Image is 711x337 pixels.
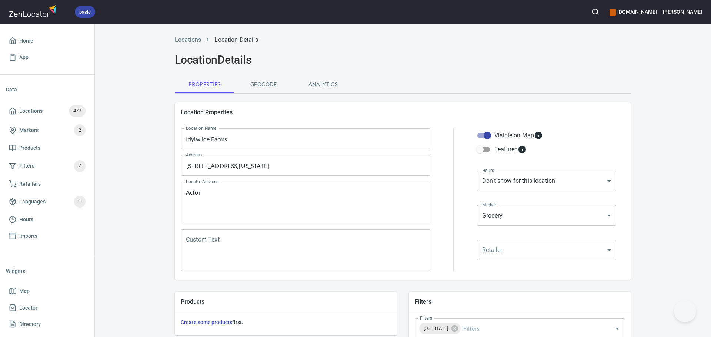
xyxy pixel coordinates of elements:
span: Filters [19,161,34,171]
span: Geocode [238,80,289,89]
span: 477 [69,107,86,115]
img: zenlocator [9,3,59,19]
div: Manage your apps [610,4,657,20]
svg: Whether the location is visible on the map. [534,131,543,140]
div: ​ [477,240,616,260]
h6: first. [181,318,391,326]
input: Filters [462,321,601,336]
a: Create some products [181,319,232,325]
span: Directory [19,320,41,329]
a: App [6,49,89,66]
button: Open [612,323,622,334]
a: Retailers [6,176,89,192]
span: Home [19,36,33,46]
textarea: Acton [186,189,425,217]
span: Retailers [19,179,41,189]
span: Locator [19,303,37,313]
a: Locations [175,36,201,43]
svg: Featured locations are moved to the top of the search results list. [518,145,527,154]
a: Map [6,283,89,300]
span: Products [19,144,40,153]
h5: Products [181,298,391,306]
a: Filters7 [6,156,89,176]
h6: [DOMAIN_NAME] [610,8,657,16]
button: [PERSON_NAME] [663,4,702,20]
span: basic [75,8,95,16]
span: Imports [19,232,37,241]
h5: Filters [415,298,625,306]
a: Hours [6,211,89,228]
div: Grocery [477,205,616,226]
span: Locations [19,107,43,116]
span: [US_STATE] [419,325,453,332]
div: Featured [494,145,527,154]
li: Widgets [6,262,89,280]
h5: Location Properties [181,108,625,116]
a: Imports [6,228,89,245]
button: Search [587,4,604,20]
h2: Location Details [175,53,631,67]
span: 2 [74,126,86,135]
span: Properties [179,80,230,89]
span: Hours [19,215,33,224]
a: Directory [6,316,89,333]
h6: [PERSON_NAME] [663,8,702,16]
span: 7 [74,162,86,170]
li: Data [6,81,89,98]
span: 1 [74,198,86,206]
a: Locations477 [6,101,89,121]
a: Home [6,33,89,49]
div: Don't show for this location [477,171,616,191]
span: Languages [19,197,46,206]
a: Products [6,140,89,156]
a: Location Details [214,36,258,43]
div: basic [75,6,95,18]
span: Map [19,287,30,296]
nav: breadcrumb [175,36,631,44]
a: Markers2 [6,121,89,140]
button: color-CE600E [610,9,616,16]
div: [US_STATE] [419,323,461,334]
iframe: Help Scout Beacon - Open [674,300,696,322]
a: Locator [6,300,89,316]
a: Languages1 [6,192,89,211]
div: Visible on Map [494,131,543,140]
span: Markers [19,126,39,135]
span: App [19,53,29,62]
span: Analytics [298,80,348,89]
